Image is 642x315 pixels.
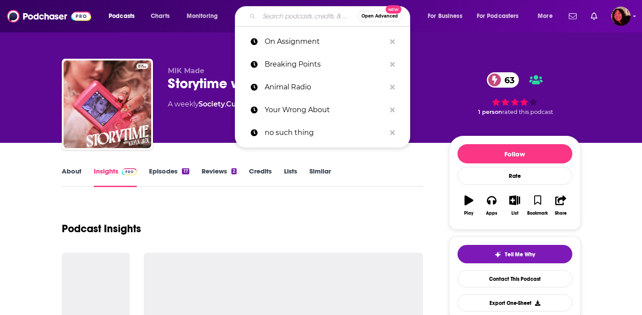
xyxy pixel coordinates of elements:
div: 2 [231,168,237,174]
span: Logged in as Kathryn-Musilek [611,7,631,26]
button: open menu [103,9,146,23]
span: Podcasts [109,10,135,22]
p: Your Wrong About [265,99,386,121]
button: Export One-Sheet [458,294,572,311]
h1: Podcast Insights [62,222,141,235]
div: Apps [486,211,497,216]
span: New [386,5,401,14]
div: Search podcasts, credits, & more... [243,6,419,26]
a: Episodes17 [149,167,189,187]
a: Your Wrong About [235,99,410,121]
a: Show notifications dropdown [565,9,580,24]
span: Tell Me Why [505,251,535,258]
span: , [225,100,226,108]
div: 17 [182,168,189,174]
a: Breaking Points [235,53,410,76]
button: Bookmark [526,190,549,221]
span: MIK Made [168,67,204,75]
span: 63 [496,72,519,88]
button: Show profile menu [611,7,631,26]
img: User Profile [611,7,631,26]
button: open menu [471,9,532,23]
a: Similar [309,167,331,187]
span: 1 person [478,109,502,115]
a: Animal Radio [235,76,410,99]
div: 63 1 personrated this podcast [449,67,581,121]
div: A weekly podcast [168,99,360,110]
button: Apps [480,190,503,221]
img: tell me why sparkle [494,251,501,258]
a: On Assignment [235,30,410,53]
p: Breaking Points [265,53,386,76]
span: More [538,10,553,22]
p: On Assignment [265,30,386,53]
img: Storytime with Kayla Jade [64,60,151,148]
span: Open Advanced [362,14,398,18]
div: Share [555,211,567,216]
a: InsightsPodchaser Pro [94,167,137,187]
a: 63 [487,72,519,88]
div: List [511,211,518,216]
p: no such thing [265,121,386,144]
button: Play [458,190,480,221]
a: Credits [249,167,272,187]
button: Open AdvancedNew [358,11,402,21]
button: Share [549,190,572,221]
img: Podchaser Pro [122,168,137,175]
a: Charts [145,9,175,23]
div: Bookmark [527,211,548,216]
span: Charts [151,10,170,22]
button: open menu [422,9,473,23]
span: For Podcasters [477,10,519,22]
a: About [62,167,82,187]
a: Reviews2 [202,167,237,187]
a: no such thing [235,121,410,144]
p: Animal Radio [265,76,386,99]
a: Contact This Podcast [458,270,572,287]
div: Play [464,211,473,216]
div: Rate [458,167,572,185]
button: open menu [181,9,229,23]
img: Podchaser - Follow, Share and Rate Podcasts [7,8,91,25]
a: Society [199,100,225,108]
button: tell me why sparkleTell Me Why [458,245,572,263]
a: Show notifications dropdown [587,9,601,24]
input: Search podcasts, credits, & more... [259,9,358,23]
button: open menu [532,9,564,23]
span: Monitoring [187,10,218,22]
span: For Business [428,10,462,22]
span: rated this podcast [502,109,553,115]
a: Lists [284,167,297,187]
button: List [503,190,526,221]
button: Follow [458,144,572,163]
a: Culture [226,100,254,108]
